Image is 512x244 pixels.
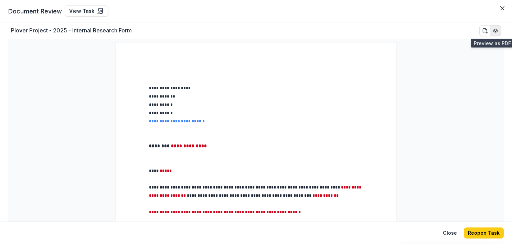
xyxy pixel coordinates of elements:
[439,227,461,238] button: Close
[65,6,108,17] a: View Task
[8,7,62,16] span: Document Review
[497,3,508,14] button: Close
[479,25,490,36] button: download-word
[464,227,504,238] button: Reopen Task
[11,27,132,34] h2: Plover Project - 2025 - Internal Research Form
[490,25,501,36] button: PDF Preview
